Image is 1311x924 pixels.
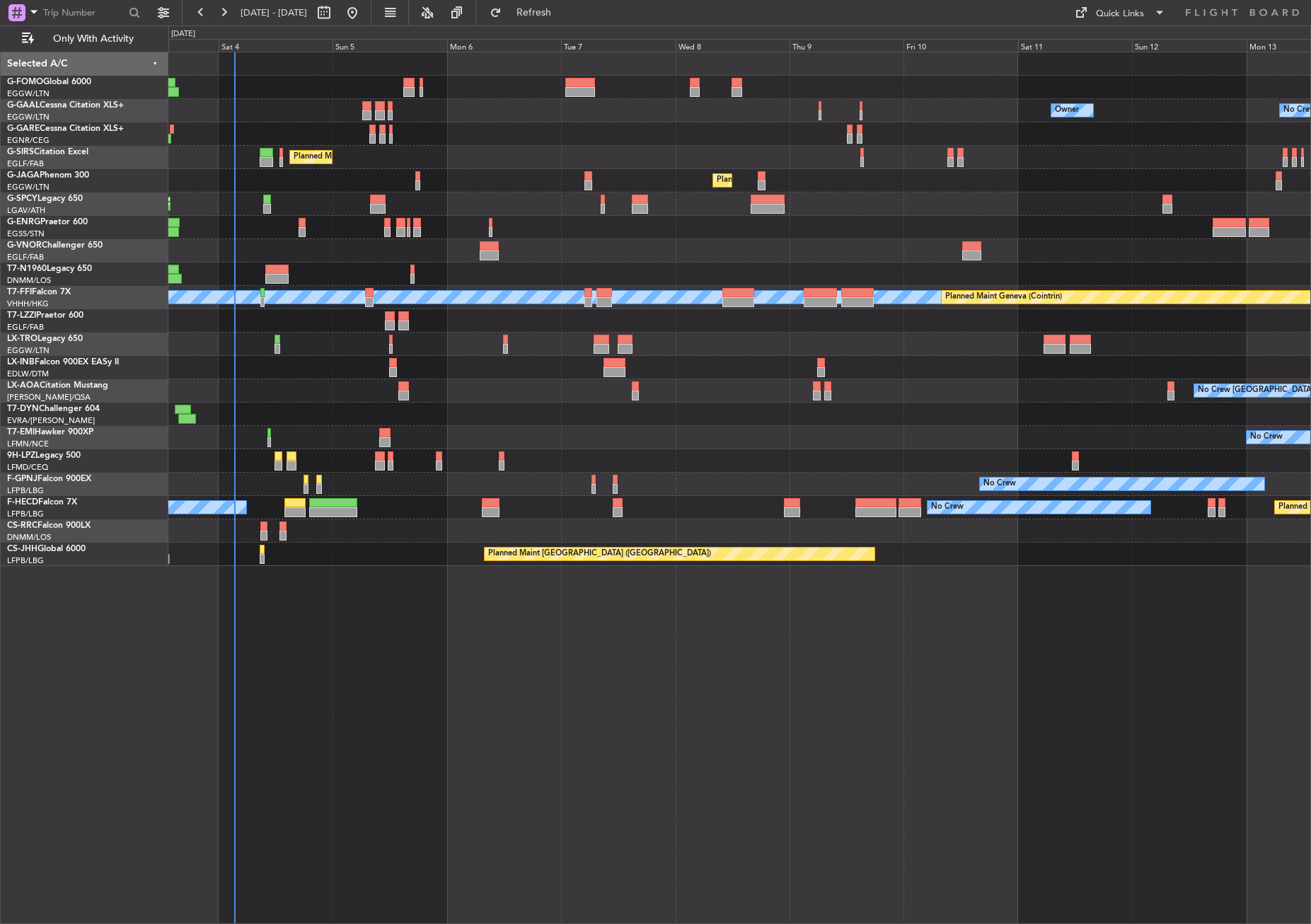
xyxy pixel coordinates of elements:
[7,392,91,403] a: [PERSON_NAME]/QSA
[7,545,86,553] a: CS-JHHGlobal 6000
[7,148,34,156] span: G-SIRS
[7,88,50,99] a: EGGW/LTN
[790,39,903,52] div: Thu 9
[37,34,149,44] span: Only With Activity
[983,473,1016,495] div: No Crew
[7,299,49,309] a: VHHH/HKG
[7,405,39,413] span: T7-DYN
[7,451,35,460] span: 9H-LPZ
[7,182,50,192] a: EGGW/LTN
[945,287,1062,308] div: Planned Maint Geneva (Cointrin)
[1250,427,1283,448] div: No Crew
[1018,39,1132,52] div: Sat 11
[7,451,81,460] a: 9H-LPZLegacy 500
[7,335,83,343] a: LX-TROLegacy 650
[7,545,37,553] span: CS-JHH
[7,205,45,216] a: LGAV/ATH
[16,28,154,50] button: Only With Activity
[7,345,50,356] a: EGGW/LTN
[7,125,40,133] span: G-GARE
[7,148,88,156] a: G-SIRSCitation Excel
[7,428,93,437] a: T7-EMIHawker 900XP
[294,146,516,168] div: Planned Maint [GEOGRAPHIC_DATA] ([GEOGRAPHIC_DATA])
[219,39,333,52] div: Sat 4
[7,322,44,333] a: EGLF/FAB
[7,462,48,473] a: LFMD/CEQ
[7,171,89,180] a: G-JAGAPhenom 300
[7,265,47,273] span: T7-N1960
[7,311,83,320] a: T7-LZZIPraetor 600
[7,218,88,226] a: G-ENRGPraetor 600
[483,1,568,24] button: Refresh
[7,485,44,496] a: LFPB/LBG
[171,28,195,40] div: [DATE]
[7,112,50,122] a: EGGW/LTN
[7,358,119,366] a: LX-INBFalcon 900EX EASy II
[7,158,44,169] a: EGLF/FAB
[931,497,964,518] div: No Crew
[7,195,83,203] a: G-SPCYLegacy 650
[7,265,92,273] a: T7-N1960Legacy 650
[7,358,35,366] span: LX-INB
[7,532,51,543] a: DNMM/LOS
[333,39,446,52] div: Sun 5
[7,498,38,507] span: F-HECD
[7,428,35,437] span: T7-EMI
[7,475,91,483] a: F-GPNJFalcon 900EX
[676,39,790,52] div: Wed 8
[903,39,1017,52] div: Fri 10
[7,195,37,203] span: G-SPCY
[1132,39,1246,52] div: Sun 12
[7,135,50,146] a: EGNR/CEG
[7,498,77,507] a: F-HECDFalcon 7X
[7,521,91,530] a: CS-RRCFalcon 900LX
[7,381,108,390] a: LX-AOACitation Mustang
[717,170,940,191] div: Planned Maint [GEOGRAPHIC_DATA] ([GEOGRAPHIC_DATA])
[7,509,44,519] a: LFPB/LBG
[7,78,43,86] span: G-FOMO
[241,6,307,19] span: [DATE] - [DATE]
[561,39,675,52] div: Tue 7
[7,218,40,226] span: G-ENRG
[7,415,95,426] a: EVRA/[PERSON_NAME]
[7,439,49,449] a: LFMN/NCE
[7,101,40,110] span: G-GAAL
[7,311,36,320] span: T7-LZZI
[7,78,91,86] a: G-FOMOGlobal 6000
[7,369,49,379] a: EDLW/DTM
[7,241,103,250] a: G-VNORChallenger 650
[7,405,100,413] a: T7-DYNChallenger 604
[7,555,44,566] a: LFPB/LBG
[488,543,711,565] div: Planned Maint [GEOGRAPHIC_DATA] ([GEOGRAPHIC_DATA])
[7,125,124,133] a: G-GARECessna Citation XLS+
[504,8,564,18] span: Refresh
[7,288,71,296] a: T7-FFIFalcon 7X
[7,335,37,343] span: LX-TRO
[7,475,37,483] span: F-GPNJ
[7,229,45,239] a: EGSS/STN
[7,171,40,180] span: G-JAGA
[7,275,51,286] a: DNMM/LOS
[447,39,561,52] div: Mon 6
[7,288,32,296] span: T7-FFI
[7,381,40,390] span: LX-AOA
[1055,100,1079,121] div: Owner
[7,241,42,250] span: G-VNOR
[43,2,125,23] input: Trip Number
[7,101,124,110] a: G-GAALCessna Citation XLS+
[1096,7,1144,21] div: Quick Links
[1068,1,1172,24] button: Quick Links
[7,252,44,262] a: EGLF/FAB
[7,521,37,530] span: CS-RRC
